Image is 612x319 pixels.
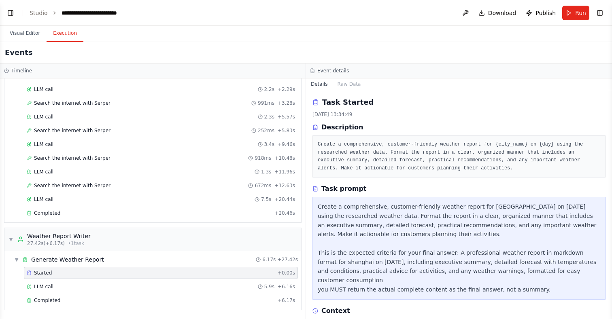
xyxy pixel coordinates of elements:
span: + 27.42s [277,256,298,263]
h3: Task prompt [321,184,367,194]
div: [DATE] 13:34:49 [312,111,606,118]
span: + 12.63s [274,182,295,189]
div: Create a comprehensive, customer-friendly weather report for [GEOGRAPHIC_DATA] on [DATE] using th... [318,202,600,294]
span: 252ms [258,127,274,134]
span: Started [34,270,52,276]
span: LLM call [34,283,53,290]
a: Studio [30,10,48,16]
span: Search the internet with Serper [34,100,110,106]
span: + 2.29s [278,86,295,93]
button: Raw Data [333,78,366,90]
span: 918ms [255,155,271,161]
span: 2.3s [264,114,274,120]
span: + 6.17s [278,297,295,304]
span: Publish [535,9,556,17]
button: Visual Editor [3,25,47,42]
span: Completed [34,210,60,216]
span: + 3.28s [278,100,295,106]
span: LLM call [34,196,53,203]
button: Run [562,6,589,20]
span: + 11.96s [274,169,295,175]
span: LLM call [34,141,53,148]
span: 1.3s [261,169,271,175]
h2: Task Started [322,97,374,108]
span: LLM call [34,169,53,175]
span: 672ms [255,182,271,189]
span: LLM call [34,114,53,120]
span: Generate Weather Report [31,256,104,264]
h3: Timeline [11,68,32,74]
span: + 5.83s [278,127,295,134]
button: Download [475,6,520,20]
span: • 1 task [68,240,84,247]
span: + 0.00s [278,270,295,276]
span: + 20.46s [274,210,295,216]
button: Publish [523,6,559,20]
span: ▼ [8,236,13,243]
span: + 10.48s [274,155,295,161]
h3: Context [321,306,350,316]
span: 7.5s [261,196,271,203]
button: Show left sidebar [5,7,16,19]
h3: Description [321,123,363,132]
span: + 9.46s [278,141,295,148]
span: + 20.44s [274,196,295,203]
span: ▼ [14,256,19,263]
span: Completed [34,297,60,304]
span: + 6.16s [278,283,295,290]
span: 6.17s [262,256,276,263]
h3: Event details [317,68,349,74]
span: 5.9s [264,283,274,290]
span: Run [575,9,586,17]
div: Weather Report Writer [27,232,91,240]
button: Details [306,78,333,90]
nav: breadcrumb [30,9,138,17]
span: Search the internet with Serper [34,155,110,161]
button: Show right sidebar [594,7,606,19]
h2: Events [5,47,32,58]
span: 3.4s [264,141,274,148]
span: Search the internet with Serper [34,127,110,134]
span: LLM call [34,86,53,93]
span: 27.42s (+6.17s) [27,240,65,247]
span: + 5.57s [278,114,295,120]
span: Search the internet with Serper [34,182,110,189]
button: Execution [47,25,83,42]
pre: Create a comprehensive, customer-friendly weather report for {city_name} on {day} using the resea... [318,141,600,172]
span: Download [488,9,516,17]
span: 2.2s [264,86,274,93]
span: 991ms [258,100,274,106]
